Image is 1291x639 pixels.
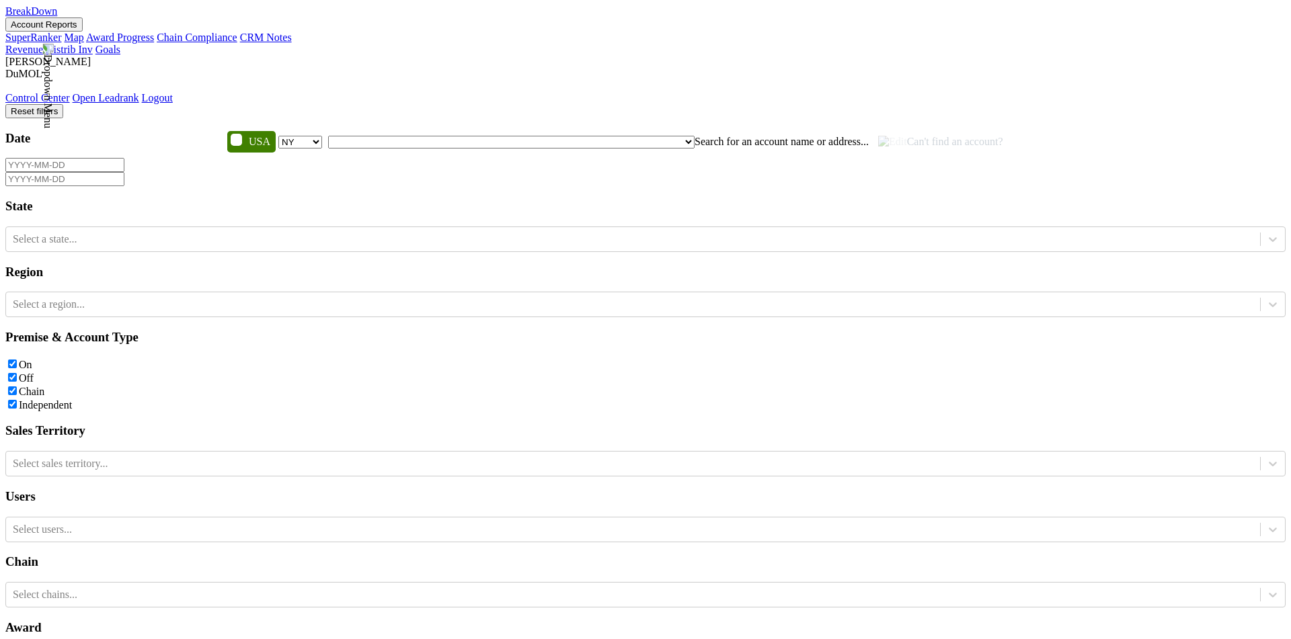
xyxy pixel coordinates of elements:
input: YYYY-MM-DD [5,158,124,172]
img: Dropdown Menu [42,44,54,128]
h3: Users [5,489,1286,504]
h3: Chain [5,554,1286,569]
h3: State [5,199,1286,214]
h3: Region [5,265,1286,280]
a: BreakDown [5,5,57,17]
span: DuMOL [5,68,42,79]
a: Control Center [5,92,70,103]
a: Distrib Inv [46,44,93,55]
img: Edit [878,136,907,148]
h3: Date [5,131,1286,146]
h3: Premise & Account Type [5,330,1286,345]
a: Open Leadrank [73,92,139,103]
a: Logout [142,92,173,103]
a: Map [65,32,84,43]
a: SuperRanker [5,32,62,43]
h3: Sales Territory [5,423,1286,438]
input: YYYY-MM-DD [5,172,124,186]
label: On [19,359,32,370]
div: [PERSON_NAME] [5,56,1286,68]
a: Chain Compliance [157,32,237,43]
a: Revenue [5,44,43,55]
label: Off [19,372,34,384]
a: Award Progress [86,32,154,43]
span: Search for an account name or address... [695,136,869,147]
a: CRM Notes [240,32,292,43]
label: Independent [19,399,72,411]
label: Chain [19,386,44,397]
h3: Award [5,620,1286,635]
div: Account Reports [5,32,1286,44]
div: Dropdown Menu [5,92,1286,104]
a: Goals [95,44,120,55]
button: Account Reports [5,17,83,32]
span: Can't find an account? [878,136,1003,147]
button: Reset filters [5,104,63,118]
